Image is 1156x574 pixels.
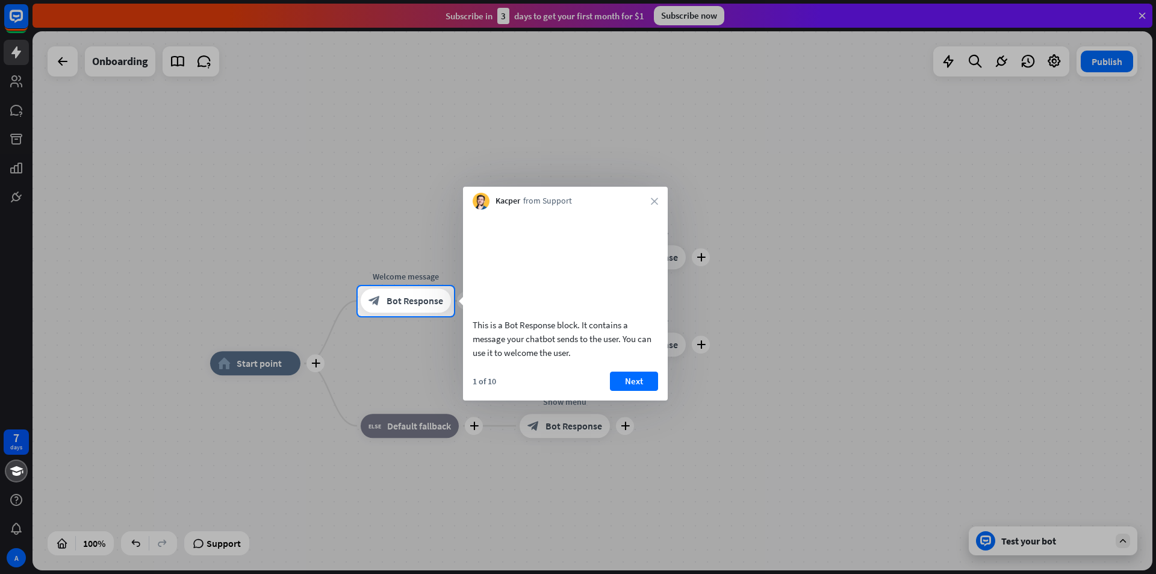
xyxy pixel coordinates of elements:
div: This is a Bot Response block. It contains a message your chatbot sends to the user. You can use i... [473,318,658,360]
i: close [651,198,658,205]
span: Kacper [496,195,520,207]
button: Open LiveChat chat widget [10,5,46,41]
div: 1 of 10 [473,376,496,387]
i: block_bot_response [368,295,381,307]
button: Next [610,372,658,391]
span: from Support [523,195,572,207]
span: Bot Response [387,295,443,307]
